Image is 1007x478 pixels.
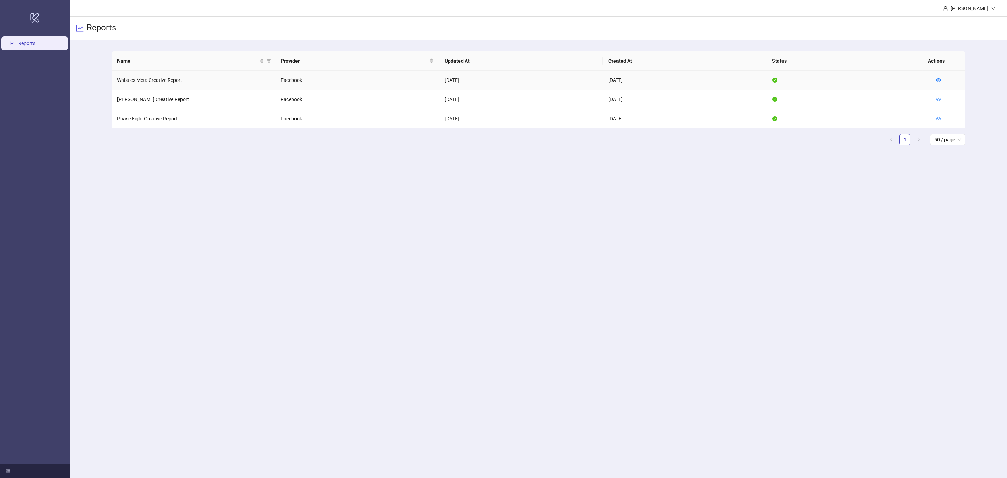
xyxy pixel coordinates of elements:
[885,134,897,145] button: left
[112,71,275,90] td: Whistles Meta Creative Report
[265,56,272,66] span: filter
[603,109,766,128] td: [DATE]
[439,90,603,109] td: [DATE]
[275,71,439,90] td: Facebook
[936,97,941,102] a: eye
[900,134,910,145] a: 1
[899,134,910,145] li: 1
[439,109,603,128] td: [DATE]
[603,51,766,71] th: Created At
[439,51,603,71] th: Updated At
[930,134,965,145] div: Page Size
[112,109,275,128] td: Phase Eight Creative Report
[913,134,924,145] li: Next Page
[772,97,777,102] span: check-circle
[439,71,603,90] td: [DATE]
[936,78,941,83] span: eye
[6,469,10,473] span: menu-fold
[889,137,893,141] span: left
[943,6,948,11] span: user
[18,41,35,47] a: Reports
[766,51,930,71] th: Status
[936,116,941,121] a: eye
[991,6,996,11] span: down
[275,90,439,109] td: Facebook
[275,109,439,128] td: Facebook
[117,57,258,65] span: Name
[76,24,84,33] span: line-chart
[281,57,428,65] span: Provider
[934,134,961,145] span: 50 / page
[922,51,957,71] th: Actions
[772,116,777,121] span: check-circle
[772,78,777,83] span: check-circle
[112,90,275,109] td: [PERSON_NAME] Creative Report
[603,90,766,109] td: [DATE]
[948,5,991,12] div: [PERSON_NAME]
[87,22,116,34] h3: Reports
[885,134,897,145] li: Previous Page
[275,51,439,71] th: Provider
[267,59,271,63] span: filter
[936,77,941,83] a: eye
[917,137,921,141] span: right
[112,51,275,71] th: Name
[913,134,924,145] button: right
[603,71,766,90] td: [DATE]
